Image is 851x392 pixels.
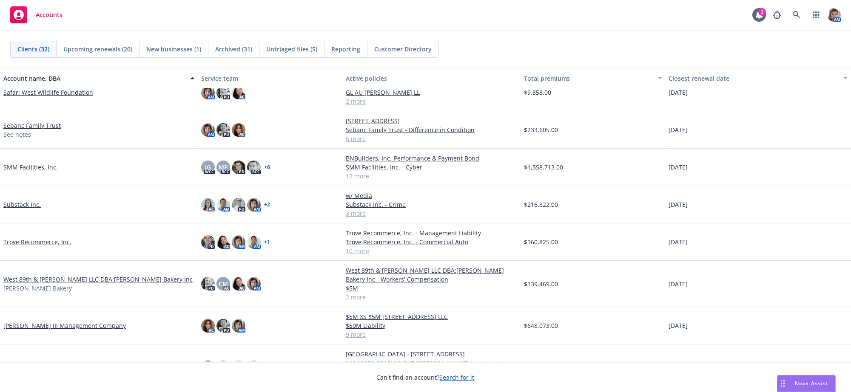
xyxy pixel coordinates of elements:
img: photo [232,319,245,333]
img: photo [232,86,245,99]
a: $5M XS $5M [STREET_ADDRESS] LLC [346,312,517,321]
span: [DATE] [669,279,688,288]
span: New businesses (1) [146,45,201,54]
span: [DATE] [669,200,688,209]
div: Closest renewal date [669,74,838,83]
a: West 89th & [PERSON_NAME] LLC DBA:[PERSON_NAME] Bakery Inc - Workers' Compensation [346,266,517,284]
a: Substack Inc. [3,200,41,209]
span: Archived (31) [215,45,252,54]
span: [DATE] [669,88,688,97]
a: Report a Bug [768,6,786,23]
a: Sebanc Family Trust [3,121,61,130]
span: Nova Assist [795,380,828,387]
a: Sebanc Family Trust - Difference in Condition [346,125,517,134]
span: Clients (32) [17,45,49,54]
img: photo [232,361,245,374]
img: photo [827,8,841,22]
a: + 2 [264,202,270,207]
a: SMM Facilities, Inc. - Cyber [346,163,517,172]
img: photo [216,86,230,99]
span: Customer Directory [374,45,432,54]
span: $139,469.00 [524,279,558,288]
a: [STREET_ADDRESS] [346,116,517,125]
img: photo [232,123,245,137]
img: photo [201,123,215,137]
a: Switch app [808,6,825,23]
a: 6 more [346,134,517,143]
button: Active policies [342,68,521,88]
img: photo [232,198,245,212]
img: photo [216,235,230,249]
div: Service team [201,74,339,83]
span: [DATE] [669,125,688,134]
span: $216,822.00 [524,200,558,209]
img: photo [201,319,215,333]
img: photo [216,198,230,212]
span: Reporting [331,45,360,54]
span: Upcoming renewals (20) [63,45,132,54]
a: $5M [346,284,517,293]
a: Substack Inc. - Crime [346,200,517,209]
a: Search [788,6,805,23]
span: $648,073.00 [524,321,558,330]
span: [DATE] [669,163,688,172]
a: Trove Recommerce, Inc. - Commercial Auto [346,237,517,246]
img: photo [216,361,230,374]
div: Account name, DBA [3,74,185,83]
img: photo [232,277,245,290]
button: Nova Assist [777,375,836,392]
a: 3 more [346,209,517,218]
img: photo [216,123,230,137]
img: photo [201,86,215,99]
img: photo [247,277,261,290]
span: MP [219,163,228,172]
a: 9 more [346,330,517,339]
a: [PERSON_NAME] III Management Company [3,321,126,330]
a: SMM Facilities, Inc. [3,163,58,172]
a: [GEOGRAPHIC_DATA] - [STREET_ADDRESS] [346,350,517,358]
a: GL AU [PERSON_NAME] LL [346,88,517,97]
img: photo [232,161,245,174]
span: CM [219,279,228,288]
a: Trove Recommerce, Inc. [3,237,71,246]
a: 2 more [346,97,517,106]
a: + 6 [264,165,270,170]
span: Untriaged files (5) [266,45,317,54]
span: [PERSON_NAME] Bakery [3,284,72,293]
img: photo [247,235,261,249]
img: photo [201,235,215,249]
a: 2024 [GEOGRAPHIC_DATA][PERSON_NAME] Apartments Package [346,358,517,376]
img: photo [216,319,230,333]
div: Drag to move [777,375,788,392]
div: Active policies [346,74,517,83]
span: [DATE] [669,321,688,330]
a: Accounts [7,3,66,27]
span: Accounts [36,11,63,18]
span: $233,605.00 [524,125,558,134]
a: $50M Liability [346,321,517,330]
span: See notes [3,130,31,139]
span: $1,558,713.00 [524,163,563,172]
a: West 89th & [PERSON_NAME] LLC DBA:[PERSON_NAME] Bakery Inc [3,275,193,284]
span: Can't find an account? [377,373,475,382]
img: photo [247,161,261,174]
a: BNBuilders, Inc.-Performance & Payment Bond [346,154,517,163]
img: photo [201,277,215,290]
a: w/ Media [346,191,517,200]
img: photo [232,235,245,249]
a: 10 more [346,246,517,255]
button: Closest renewal date [666,68,851,88]
span: [DATE] [669,237,688,246]
img: photo [247,198,261,212]
div: 1 [758,8,766,16]
img: photo [201,198,215,212]
a: 12 more [346,172,517,180]
span: $9,858.00 [524,88,551,97]
button: Total premiums [521,68,665,88]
